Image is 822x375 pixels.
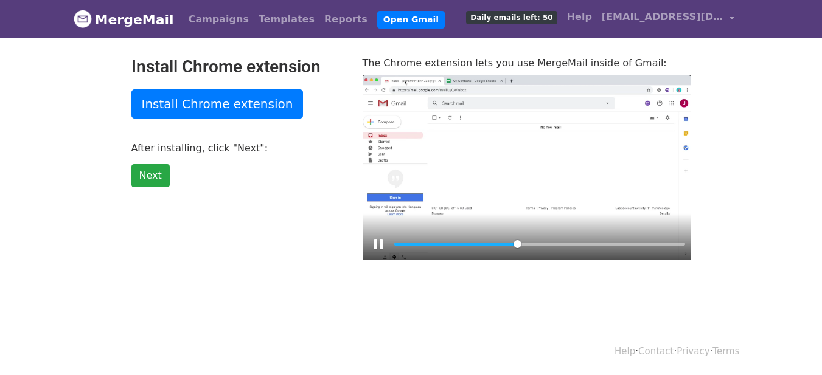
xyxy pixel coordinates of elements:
[369,235,388,254] button: Play
[377,11,445,29] a: Open Gmail
[712,346,739,357] a: Terms
[615,346,635,357] a: Help
[602,10,723,24] span: [EMAIL_ADDRESS][DOMAIN_NAME]
[761,317,822,375] iframe: Chat Widget
[184,7,254,32] a: Campaigns
[131,57,344,77] h2: Install Chrome extension
[363,57,691,69] p: The Chrome extension lets you use MergeMail inside of Gmail:
[394,238,685,250] input: Seek
[131,89,304,119] a: Install Chrome extension
[562,5,597,29] a: Help
[466,11,557,24] span: Daily emails left: 50
[131,142,344,154] p: After installing, click "Next":
[319,7,372,32] a: Reports
[74,7,174,32] a: MergeMail
[254,7,319,32] a: Templates
[461,5,562,29] a: Daily emails left: 50
[638,346,674,357] a: Contact
[597,5,739,33] a: [EMAIL_ADDRESS][DOMAIN_NAME]
[677,346,709,357] a: Privacy
[131,164,170,187] a: Next
[74,10,92,28] img: MergeMail logo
